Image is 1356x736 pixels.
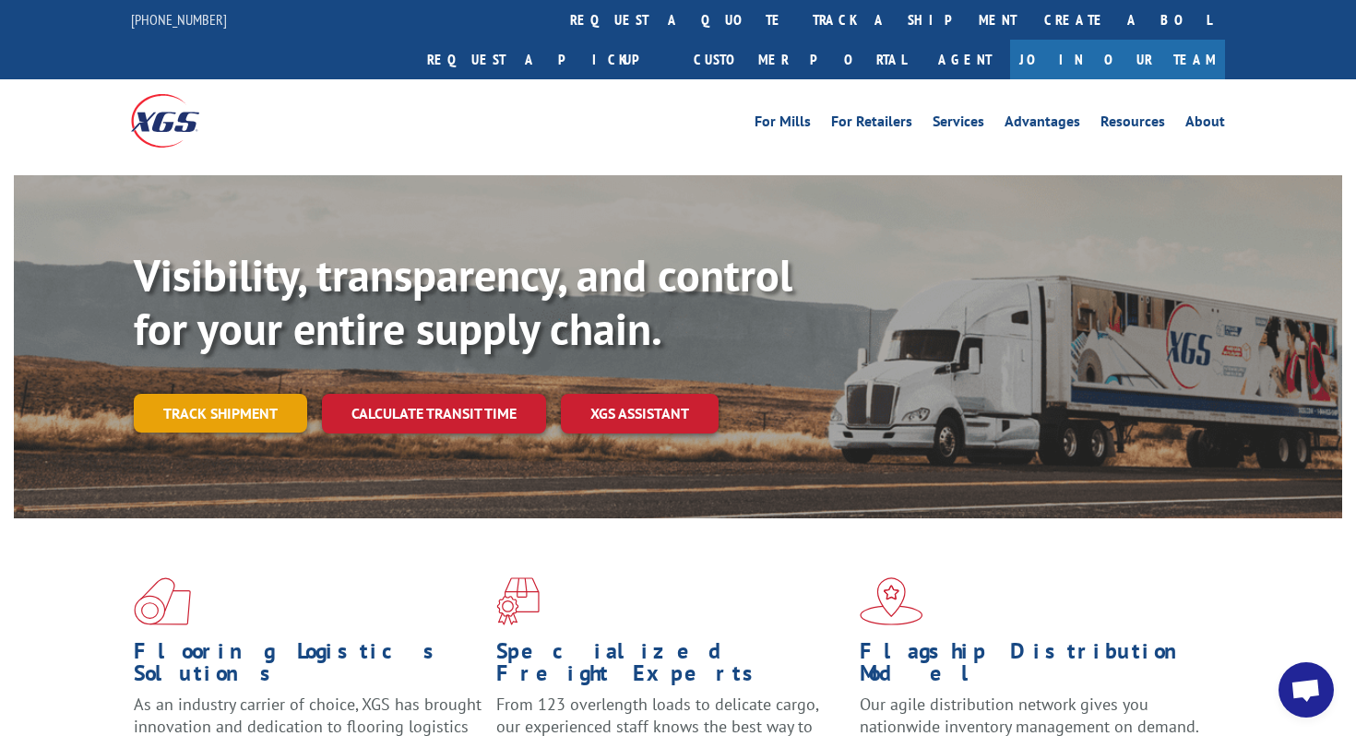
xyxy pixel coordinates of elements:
[561,394,719,433] a: XGS ASSISTANT
[413,40,680,79] a: Request a pickup
[134,577,191,625] img: xgs-icon-total-supply-chain-intelligence-red
[680,40,920,79] a: Customer Portal
[322,394,546,433] a: Calculate transit time
[496,640,845,694] h1: Specialized Freight Experts
[131,10,227,29] a: [PHONE_NUMBER]
[860,640,1208,694] h1: Flagship Distribution Model
[831,114,912,135] a: For Retailers
[1100,114,1165,135] a: Resources
[134,246,792,357] b: Visibility, transparency, and control for your entire supply chain.
[1185,114,1225,135] a: About
[496,577,540,625] img: xgs-icon-focused-on-flooring-red
[860,577,923,625] img: xgs-icon-flagship-distribution-model-red
[134,394,307,433] a: Track shipment
[920,40,1010,79] a: Agent
[1010,40,1225,79] a: Join Our Team
[933,114,984,135] a: Services
[1279,662,1334,718] a: Open chat
[134,640,482,694] h1: Flooring Logistics Solutions
[755,114,811,135] a: For Mills
[1005,114,1080,135] a: Advantages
